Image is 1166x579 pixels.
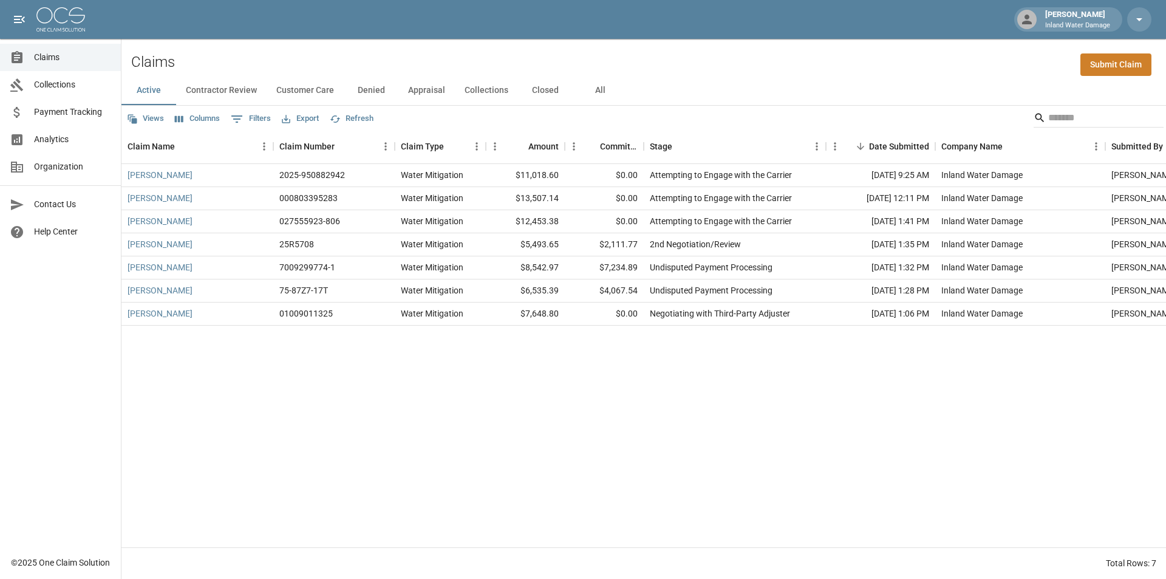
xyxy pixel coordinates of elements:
button: Sort [175,138,192,155]
button: Export [279,109,322,128]
button: Contractor Review [176,76,267,105]
div: $7,648.80 [486,303,565,326]
div: $13,507.14 [486,187,565,210]
div: Negotiating with Third-Party Adjuster [650,307,790,320]
div: Inland Water Damage [941,261,1023,273]
div: Inland Water Damage [941,169,1023,181]
div: 027555923-806 [279,215,340,227]
a: [PERSON_NAME] [128,192,193,204]
div: Inland Water Damage [941,238,1023,250]
div: 7009299774-1 [279,261,335,273]
button: Select columns [172,109,223,128]
button: Menu [565,137,583,156]
div: Company Name [935,129,1105,163]
a: [PERSON_NAME] [128,261,193,273]
div: Submitted By [1111,129,1163,163]
div: Stage [644,129,826,163]
button: All [573,76,627,105]
div: Undisputed Payment Processing [650,284,772,296]
div: $4,067.54 [565,279,644,303]
div: Inland Water Damage [941,215,1023,227]
button: Sort [852,138,869,155]
button: Sort [583,138,600,155]
button: Customer Care [267,76,344,105]
div: $8,542.97 [486,256,565,279]
button: Menu [377,137,395,156]
button: Refresh [327,109,377,128]
div: Search [1034,108,1164,130]
a: [PERSON_NAME] [128,169,193,181]
div: $2,111.77 [565,233,644,256]
div: Water Mitigation [401,169,463,181]
div: $12,453.38 [486,210,565,233]
div: Company Name [941,129,1003,163]
img: ocs-logo-white-transparent.png [36,7,85,32]
div: 01009011325 [279,307,333,320]
span: Help Center [34,225,111,238]
button: Appraisal [398,76,455,105]
div: Attempting to Engage with the Carrier [650,215,792,227]
div: Stage [650,129,672,163]
button: Sort [444,138,461,155]
div: [DATE] 1:35 PM [826,233,935,256]
div: $0.00 [565,303,644,326]
button: Denied [344,76,398,105]
span: Organization [34,160,111,173]
a: [PERSON_NAME] [128,307,193,320]
div: Claim Number [279,129,335,163]
div: Inland Water Damage [941,307,1023,320]
h2: Claims [131,53,175,71]
div: $11,018.60 [486,164,565,187]
div: Amount [528,129,559,163]
a: [PERSON_NAME] [128,284,193,296]
div: Claim Type [401,129,444,163]
div: 25R5708 [279,238,314,250]
div: [DATE] 1:41 PM [826,210,935,233]
div: $0.00 [565,187,644,210]
div: Water Mitigation [401,238,463,250]
span: Analytics [34,133,111,146]
div: [DATE] 12:11 PM [826,187,935,210]
div: $0.00 [565,164,644,187]
div: $7,234.89 [565,256,644,279]
div: Claim Name [121,129,273,163]
div: $5,493.65 [486,233,565,256]
button: Sort [335,138,352,155]
div: 2nd Negotiation/Review [650,238,741,250]
button: Menu [255,137,273,156]
div: $6,535.39 [486,279,565,303]
p: Inland Water Damage [1045,21,1110,31]
button: Show filters [228,109,274,129]
button: Collections [455,76,518,105]
span: Payment Tracking [34,106,111,118]
div: Total Rows: 7 [1106,557,1156,569]
div: [DATE] 1:32 PM [826,256,935,279]
div: Committed Amount [600,129,638,163]
div: [PERSON_NAME] [1040,9,1115,30]
div: Water Mitigation [401,192,463,204]
button: Menu [826,137,844,156]
button: Menu [808,137,826,156]
a: [PERSON_NAME] [128,238,193,250]
div: Amount [486,129,565,163]
button: Menu [1087,137,1105,156]
button: Menu [486,137,504,156]
div: 2025-950882942 [279,169,345,181]
div: Claim Name [128,129,175,163]
div: Undisputed Payment Processing [650,261,772,273]
div: Water Mitigation [401,215,463,227]
div: Claim Type [395,129,486,163]
div: Date Submitted [826,129,935,163]
div: [DATE] 1:06 PM [826,303,935,326]
div: Inland Water Damage [941,284,1023,296]
span: Contact Us [34,198,111,211]
div: Inland Water Damage [941,192,1023,204]
div: $0.00 [565,210,644,233]
div: [DATE] 1:28 PM [826,279,935,303]
span: Collections [34,78,111,91]
button: open drawer [7,7,32,32]
div: 000803395283 [279,192,338,204]
button: Sort [511,138,528,155]
button: Views [124,109,167,128]
button: Sort [1003,138,1020,155]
